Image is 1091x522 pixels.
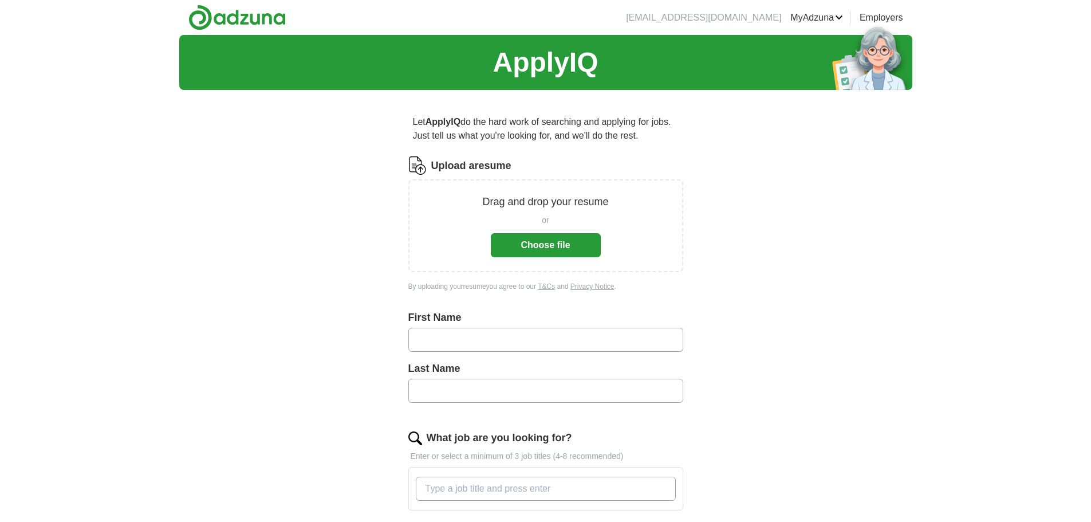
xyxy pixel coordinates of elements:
[408,281,683,292] div: By uploading your resume you agree to our and .
[482,194,608,210] p: Drag and drop your resume
[626,11,781,25] li: [EMAIL_ADDRESS][DOMAIN_NAME]
[491,233,601,257] button: Choose file
[431,158,511,174] label: Upload a resume
[408,450,683,462] p: Enter or select a minimum of 3 job titles (4-8 recommended)
[188,5,286,30] img: Adzuna logo
[570,282,615,291] a: Privacy Notice
[493,42,598,83] h1: ApplyIQ
[408,156,427,175] img: CV Icon
[538,282,555,291] a: T&Cs
[408,361,683,376] label: Last Name
[426,117,460,127] strong: ApplyIQ
[542,214,549,226] span: or
[408,310,683,325] label: First Name
[860,11,903,25] a: Employers
[427,430,572,446] label: What job are you looking for?
[790,11,843,25] a: MyAdzuna
[408,431,422,445] img: search.png
[408,111,683,147] p: Let do the hard work of searching and applying for jobs. Just tell us what you're looking for, an...
[416,477,676,501] input: Type a job title and press enter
